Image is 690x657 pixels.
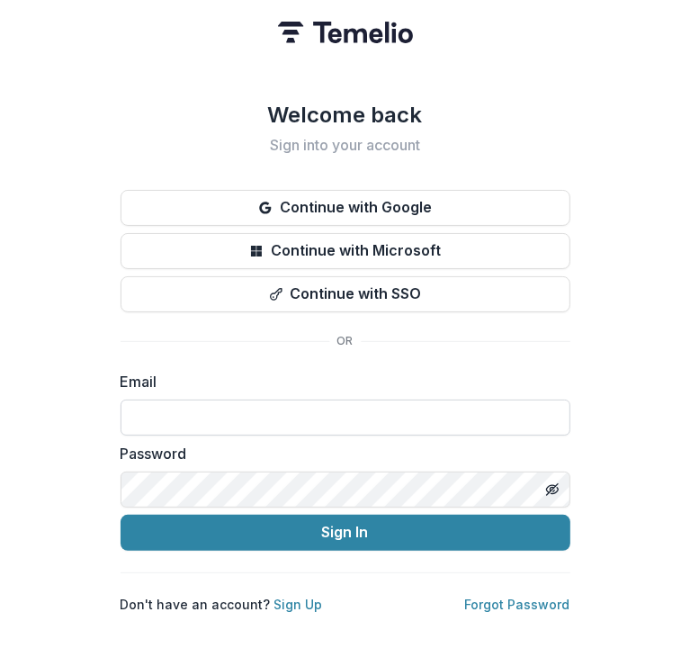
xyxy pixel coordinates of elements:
[121,137,570,154] h2: Sign into your account
[274,597,323,612] a: Sign Up
[121,443,560,464] label: Password
[121,101,570,130] h1: Welcome back
[465,597,570,612] a: Forgot Password
[121,233,570,269] button: Continue with Microsoft
[538,475,567,504] button: Toggle password visibility
[121,371,560,392] label: Email
[121,515,570,551] button: Sign In
[121,190,570,226] button: Continue with Google
[121,595,323,614] p: Don't have an account?
[278,22,413,43] img: Temelio
[121,276,570,312] button: Continue with SSO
